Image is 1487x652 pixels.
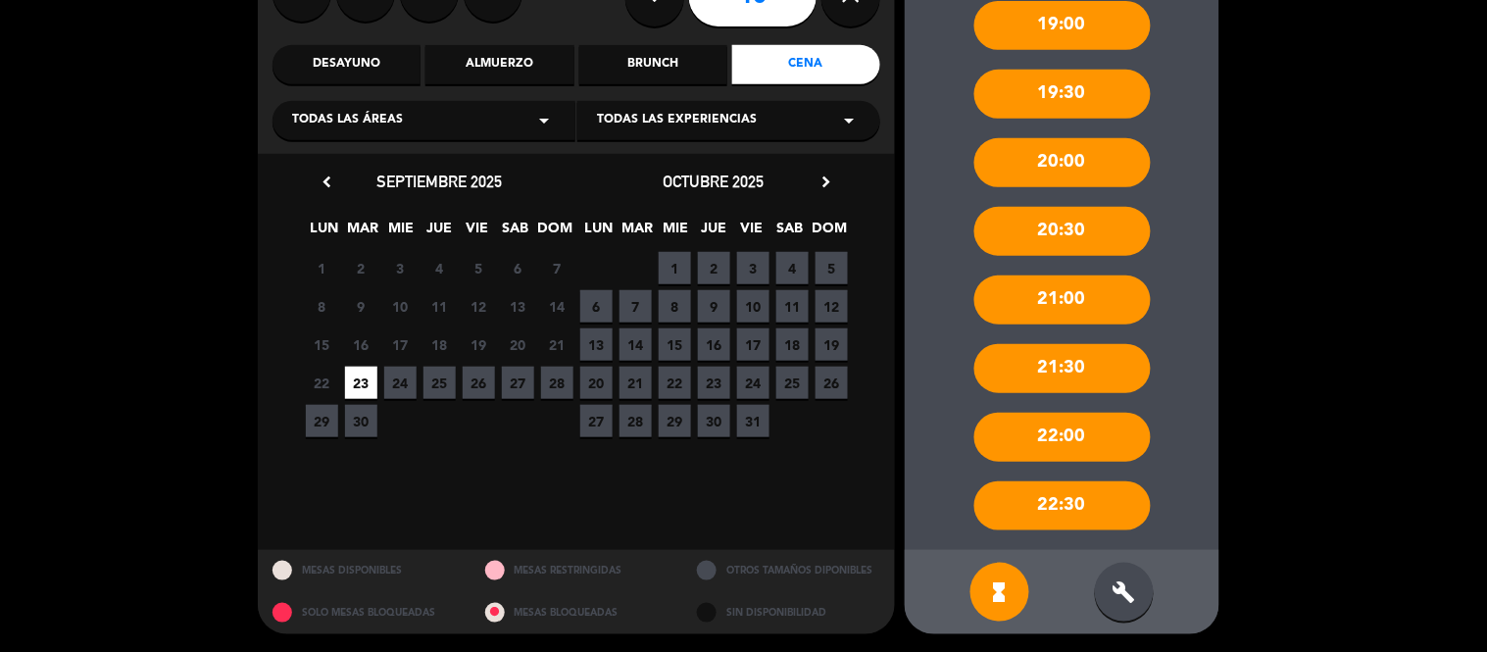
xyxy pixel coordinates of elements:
[384,328,417,361] span: 17
[345,367,377,399] span: 23
[659,405,691,437] span: 29
[659,290,691,323] span: 8
[347,217,379,249] span: MAR
[974,70,1151,119] div: 19:30
[580,290,613,323] span: 6
[682,550,895,592] div: OTROS TAMAÑOS DIPONIBLES
[376,172,502,191] span: septiembre 2025
[659,328,691,361] span: 15
[620,405,652,437] span: 28
[462,217,494,249] span: VIE
[317,172,337,192] i: chevron_left
[423,290,456,323] span: 11
[737,290,769,323] span: 10
[816,172,836,192] i: chevron_right
[698,252,730,284] span: 2
[541,367,573,399] span: 28
[620,290,652,323] span: 7
[463,367,495,399] span: 26
[541,252,573,284] span: 7
[737,367,769,399] span: 24
[579,45,727,84] div: Brunch
[664,172,765,191] span: octubre 2025
[580,405,613,437] span: 27
[698,367,730,399] span: 23
[532,109,556,132] i: arrow_drop_down
[816,252,848,284] span: 5
[698,290,730,323] span: 9
[471,592,683,634] div: MESAS BLOQUEADAS
[736,217,768,249] span: VIE
[774,217,807,249] span: SAB
[385,217,418,249] span: MIE
[776,252,809,284] span: 4
[659,252,691,284] span: 1
[620,367,652,399] span: 21
[309,217,341,249] span: LUN
[813,217,845,249] span: DOM
[258,550,471,592] div: MESAS DISPONIBLES
[597,111,757,130] span: Todas las experiencias
[292,111,403,130] span: Todas las áreas
[502,328,534,361] span: 20
[737,328,769,361] span: 17
[837,109,861,132] i: arrow_drop_down
[1113,580,1136,604] i: build
[463,252,495,284] span: 5
[502,367,534,399] span: 27
[621,217,654,249] span: MAR
[974,481,1151,530] div: 22:30
[620,328,652,361] span: 14
[306,252,338,284] span: 1
[580,328,613,361] span: 13
[463,290,495,323] span: 12
[538,217,570,249] span: DOM
[500,217,532,249] span: SAB
[258,592,471,634] div: SOLO MESAS BLOQUEADAS
[816,328,848,361] span: 19
[306,290,338,323] span: 8
[974,413,1151,462] div: 22:00
[698,328,730,361] span: 16
[471,550,683,592] div: MESAS RESTRINGIDAS
[541,328,573,361] span: 21
[776,328,809,361] span: 18
[306,405,338,437] span: 29
[698,405,730,437] span: 30
[776,290,809,323] span: 11
[776,367,809,399] span: 25
[345,290,377,323] span: 9
[737,252,769,284] span: 3
[974,1,1151,50] div: 19:00
[423,328,456,361] span: 18
[816,367,848,399] span: 26
[502,252,534,284] span: 6
[974,207,1151,256] div: 20:30
[988,580,1012,604] i: hourglass_full
[737,405,769,437] span: 31
[345,328,377,361] span: 16
[682,592,895,634] div: SIN DISPONIBILIDAD
[580,367,613,399] span: 20
[423,252,456,284] span: 4
[423,217,456,249] span: JUE
[583,217,616,249] span: LUN
[345,252,377,284] span: 2
[425,45,573,84] div: Almuerzo
[423,367,456,399] span: 25
[660,217,692,249] span: MIE
[345,405,377,437] span: 30
[502,290,534,323] span: 13
[659,367,691,399] span: 22
[384,252,417,284] span: 3
[732,45,880,84] div: Cena
[974,138,1151,187] div: 20:00
[541,290,573,323] span: 14
[273,45,421,84] div: Desayuno
[816,290,848,323] span: 12
[306,367,338,399] span: 22
[384,290,417,323] span: 10
[698,217,730,249] span: JUE
[463,328,495,361] span: 19
[384,367,417,399] span: 24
